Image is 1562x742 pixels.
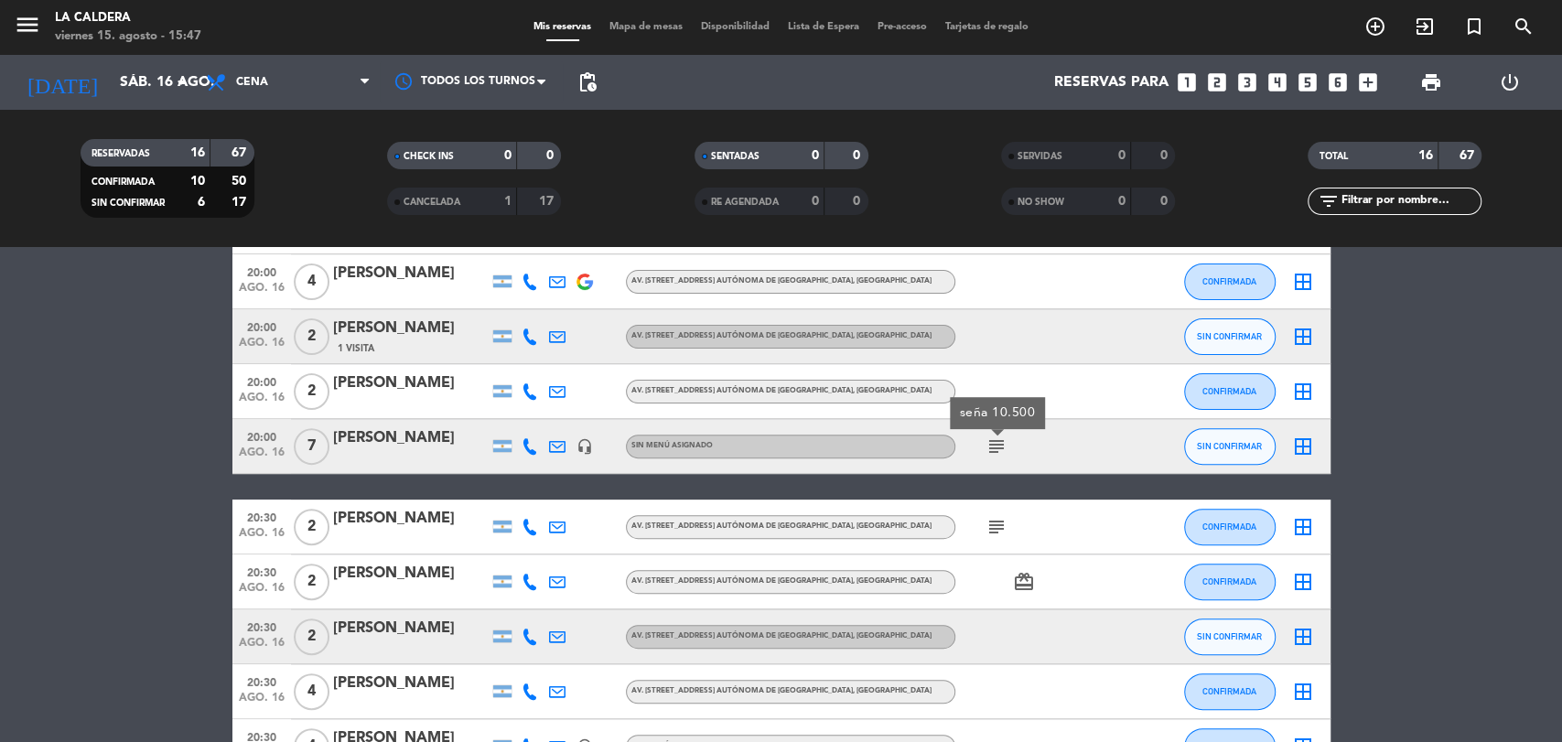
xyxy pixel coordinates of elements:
span: Av. [STREET_ADDRESS] Autónoma de [GEOGRAPHIC_DATA], [GEOGRAPHIC_DATA] [631,277,932,285]
i: search [1513,16,1535,38]
button: CONFIRMADA [1184,673,1276,710]
i: border_all [1292,626,1314,648]
span: Tarjetas de regalo [936,22,1038,32]
span: 20:30 [239,616,285,637]
div: [PERSON_NAME] [333,262,489,285]
span: 2 [294,373,329,410]
div: [PERSON_NAME] [333,617,489,640]
button: CONFIRMADA [1184,509,1276,545]
span: 4 [294,263,329,300]
span: CONFIRMADA [1202,686,1256,696]
span: TOTAL [1319,152,1347,161]
i: add_box [1356,70,1380,94]
i: power_settings_new [1498,71,1520,93]
span: Pre-acceso [868,22,936,32]
div: [PERSON_NAME] [333,426,489,450]
span: Cena [236,76,268,89]
span: 2 [294,618,329,655]
span: CHECK INS [404,152,454,161]
strong: 67 [1460,149,1478,162]
i: subject [986,436,1007,457]
span: 20:00 [239,316,285,337]
i: looks_5 [1296,70,1320,94]
span: 2 [294,509,329,545]
span: print [1420,71,1442,93]
button: CONFIRMADA [1184,564,1276,600]
strong: 0 [504,149,512,162]
span: SERVIDAS [1018,152,1062,161]
strong: 0 [853,195,864,208]
span: 20:00 [239,425,285,446]
div: [PERSON_NAME] [333,562,489,586]
strong: 17 [232,196,250,209]
div: LOG OUT [1470,55,1548,110]
i: border_all [1292,436,1314,457]
strong: 50 [232,175,250,188]
div: [PERSON_NAME] [333,507,489,531]
strong: 17 [539,195,557,208]
span: Sin menú asignado [631,442,713,449]
button: SIN CONFIRMAR [1184,428,1276,465]
span: 2 [294,564,329,600]
span: Reservas para [1054,74,1169,91]
span: pending_actions [576,71,598,93]
span: Av. [STREET_ADDRESS] Autónoma de [GEOGRAPHIC_DATA], [GEOGRAPHIC_DATA] [631,687,932,694]
i: looks_one [1175,70,1199,94]
strong: 10 [190,175,205,188]
span: Av. [STREET_ADDRESS] Autónoma de [GEOGRAPHIC_DATA], [GEOGRAPHIC_DATA] [631,577,932,585]
i: [DATE] [14,62,111,102]
strong: 0 [1159,195,1170,208]
i: add_circle_outline [1364,16,1386,38]
span: Disponibilidad [692,22,779,32]
span: SIN CONFIRMAR [1197,331,1262,341]
span: Av. [STREET_ADDRESS] Autónoma de [GEOGRAPHIC_DATA], [GEOGRAPHIC_DATA] [631,522,932,530]
strong: 6 [198,196,205,209]
span: NO SHOW [1018,198,1064,207]
span: ago. 16 [239,282,285,303]
span: CANCELADA [404,198,460,207]
span: ago. 16 [239,637,285,658]
strong: 0 [853,149,864,162]
i: border_all [1292,681,1314,703]
i: border_all [1292,271,1314,293]
i: filter_list [1317,190,1339,212]
strong: 1 [504,195,512,208]
i: subject [986,516,1007,538]
span: SIN CONFIRMAR [92,199,165,208]
span: 1 Visita [338,341,374,356]
button: SIN CONFIRMAR [1184,318,1276,355]
span: ago. 16 [239,446,285,468]
i: card_giftcard [1013,571,1035,593]
div: [PERSON_NAME] [333,672,489,695]
i: looks_4 [1266,70,1289,94]
span: CONFIRMADA [1202,386,1256,396]
i: border_all [1292,381,1314,403]
span: ago. 16 [239,582,285,603]
i: exit_to_app [1414,16,1436,38]
i: headset_mic [576,438,593,455]
i: arrow_drop_down [170,71,192,93]
button: CONFIRMADA [1184,263,1276,300]
div: seña 10.500 [959,403,1035,423]
span: ago. 16 [239,527,285,548]
span: 20:00 [239,371,285,392]
i: menu [14,11,41,38]
span: 20:00 [239,261,285,282]
i: looks_6 [1326,70,1350,94]
div: [PERSON_NAME] [333,371,489,395]
span: Av. [STREET_ADDRESS] Autónoma de [GEOGRAPHIC_DATA], [GEOGRAPHIC_DATA] [631,332,932,339]
button: CONFIRMADA [1184,373,1276,410]
div: viernes 15. agosto - 15:47 [55,27,201,46]
strong: 0 [812,149,819,162]
span: 2 [294,318,329,355]
i: turned_in_not [1463,16,1485,38]
span: ago. 16 [239,692,285,713]
span: CONFIRMADA [1202,522,1256,532]
span: ago. 16 [239,392,285,413]
input: Filtrar por nombre... [1339,191,1481,211]
span: Lista de Espera [779,22,868,32]
strong: 16 [190,146,205,159]
div: La Caldera [55,9,201,27]
strong: 67 [232,146,250,159]
div: [PERSON_NAME] [333,317,489,340]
